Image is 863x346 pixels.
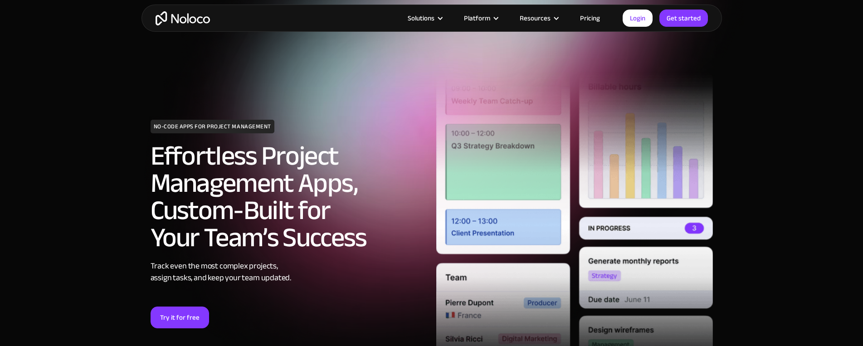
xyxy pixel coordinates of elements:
[520,12,551,24] div: Resources
[151,120,274,133] h1: NO-CODE APPS FOR PROJECT MANAGEMENT
[396,12,453,24] div: Solutions
[659,10,708,27] a: Get started
[569,12,611,24] a: Pricing
[151,260,427,284] div: Track even the most complex projects, assign tasks, and keep your team updated.
[151,307,209,328] a: Try it for free
[151,142,427,251] h2: Effortless Project Management Apps, Custom-Built for Your Team’s Success
[623,10,653,27] a: Login
[464,12,490,24] div: Platform
[156,11,210,25] a: home
[408,12,434,24] div: Solutions
[508,12,569,24] div: Resources
[453,12,508,24] div: Platform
